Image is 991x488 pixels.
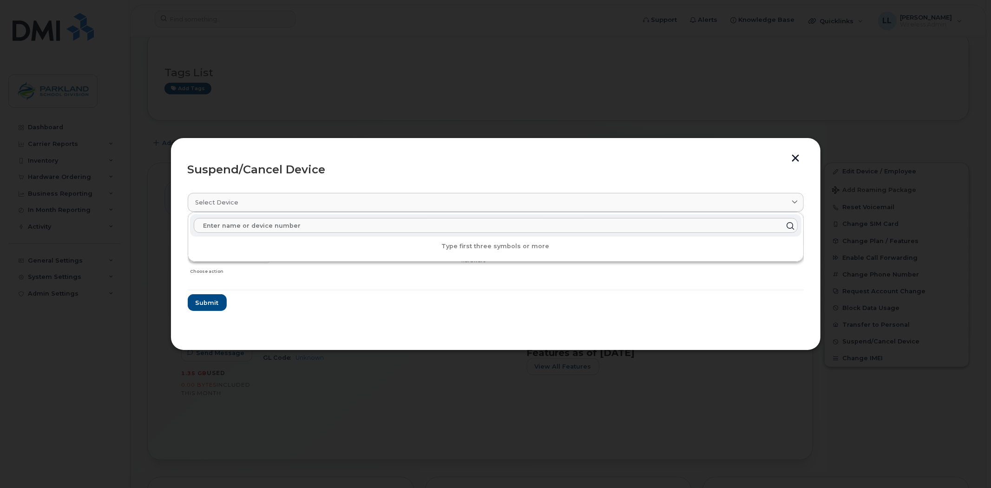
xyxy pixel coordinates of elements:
span: Select device [196,198,239,207]
input: Enter name or device number [194,218,798,233]
div: Choose action [190,264,269,275]
span: Submit [196,298,219,307]
a: Select device [188,193,804,212]
span: Transfer device to spare hardware [461,251,525,264]
div: Suspend/Cancel Device [188,164,804,175]
button: Submit [188,294,227,311]
p: Type first three symbols or more [190,243,801,250]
